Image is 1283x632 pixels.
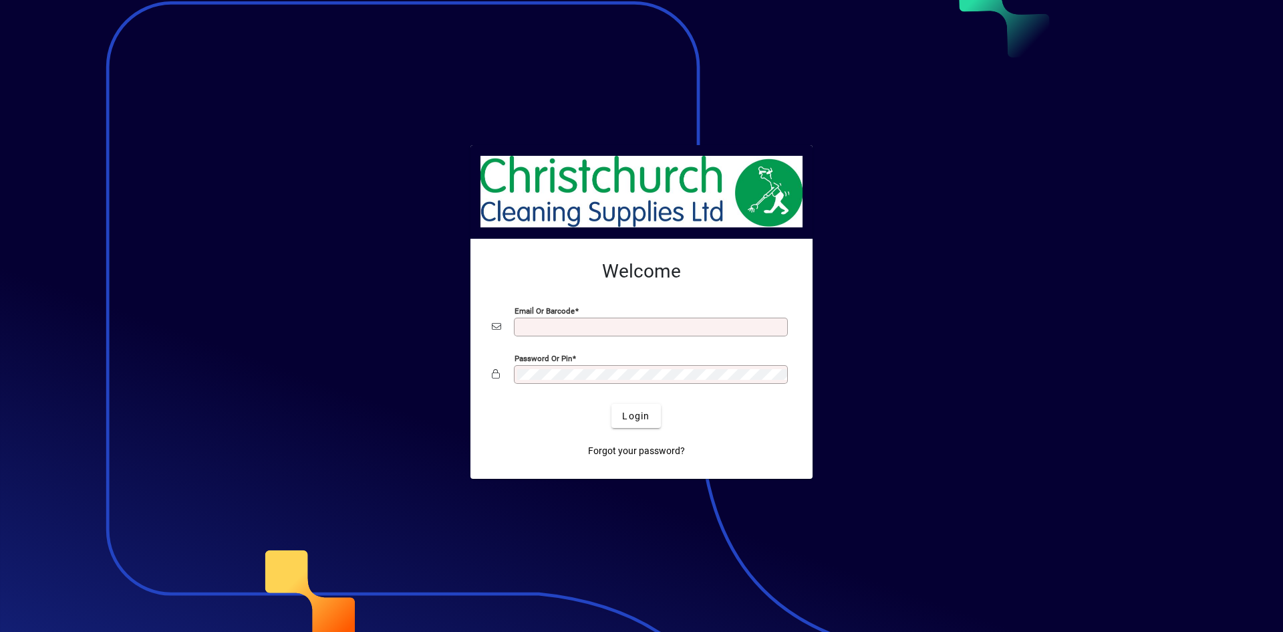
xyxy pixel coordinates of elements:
[492,260,791,283] h2: Welcome
[588,444,685,458] span: Forgot your password?
[515,306,575,316] mat-label: Email or Barcode
[611,404,660,428] button: Login
[583,439,690,463] a: Forgot your password?
[622,409,650,423] span: Login
[515,354,572,363] mat-label: Password or Pin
